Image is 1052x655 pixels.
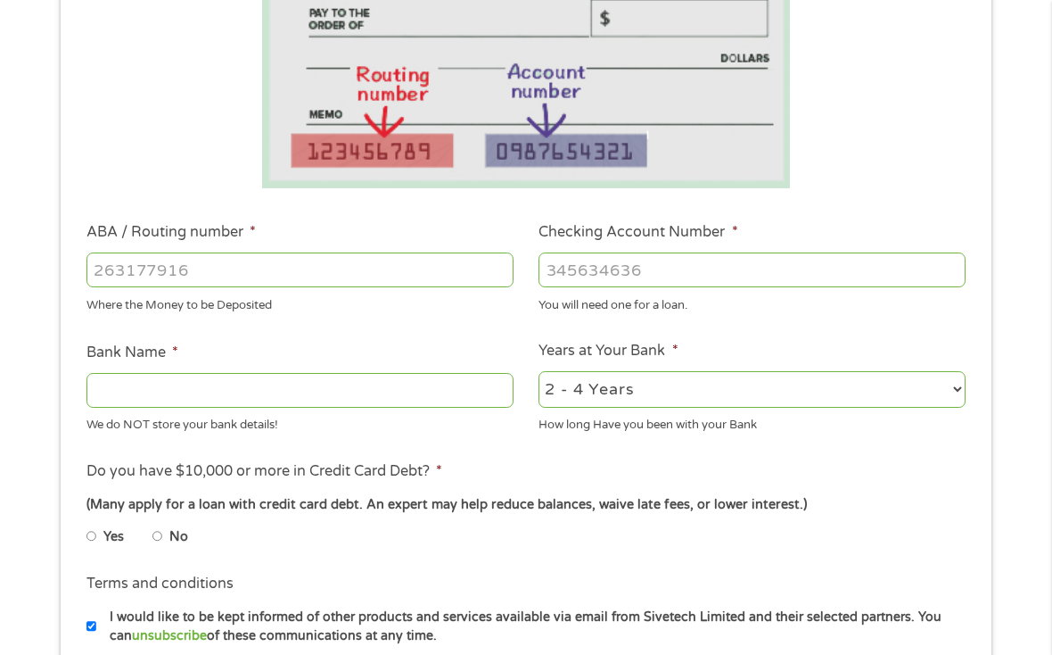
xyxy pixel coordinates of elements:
[86,495,966,515] div: (Many apply for a loan with credit card debt. An expert may help reduce balances, waive late fees...
[538,342,678,361] label: Years at Your Bank
[538,253,966,286] input: 345634636
[86,575,234,593] label: Terms and conditions
[86,223,256,242] label: ABA / Routing number
[538,410,966,435] div: How long Have you been with your Bank
[538,290,966,314] div: You will need one for a loan.
[86,290,514,314] div: Where the Money to be Deposited
[103,527,124,547] label: Yes
[538,223,737,242] label: Checking Account Number
[169,527,188,547] label: No
[96,608,971,646] label: I would like to be kept informed of other products and services available via email from Sivetech...
[86,462,442,481] label: Do you have $10,000 or more in Credit Card Debt?
[86,410,514,435] div: We do NOT store your bank details!
[86,344,178,362] label: Bank Name
[86,253,514,286] input: 263177916
[132,628,207,643] a: unsubscribe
